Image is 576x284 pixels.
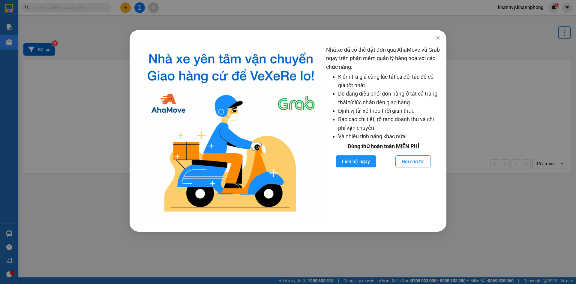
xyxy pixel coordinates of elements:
[395,155,431,167] button: Gọi cho tôi
[336,155,376,167] button: Liên hệ ngay
[338,132,440,141] li: Và nhiều tính năng khác nữa!
[326,142,440,151] div: Dùng thử hoàn toàn MIỄN PHÍ
[326,46,440,217] div: Nhà xe đã có thể đặt đơn qua AhaMove và Grab ngay trên phần mềm quản lý hàng hoá với các chức năng:
[140,46,321,217] img: logo
[436,36,440,41] span: close
[342,158,370,165] span: Liên hệ ngay
[338,73,440,90] li: Kiểm tra giá cùng lúc tất cả đối tác để có giá tốt nhất
[338,107,440,115] li: Định vị tài xế theo thời gian thực
[338,90,440,107] li: Dễ dàng điều phối đơn hàng ở tất cả trạng thái từ lúc nhận đến giao hàng
[402,158,424,165] span: Gọi cho tôi
[338,115,440,132] li: Báo cáo chi tiết, rõ ràng doanh thu và chi phí vận chuyển
[430,30,446,47] button: Close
